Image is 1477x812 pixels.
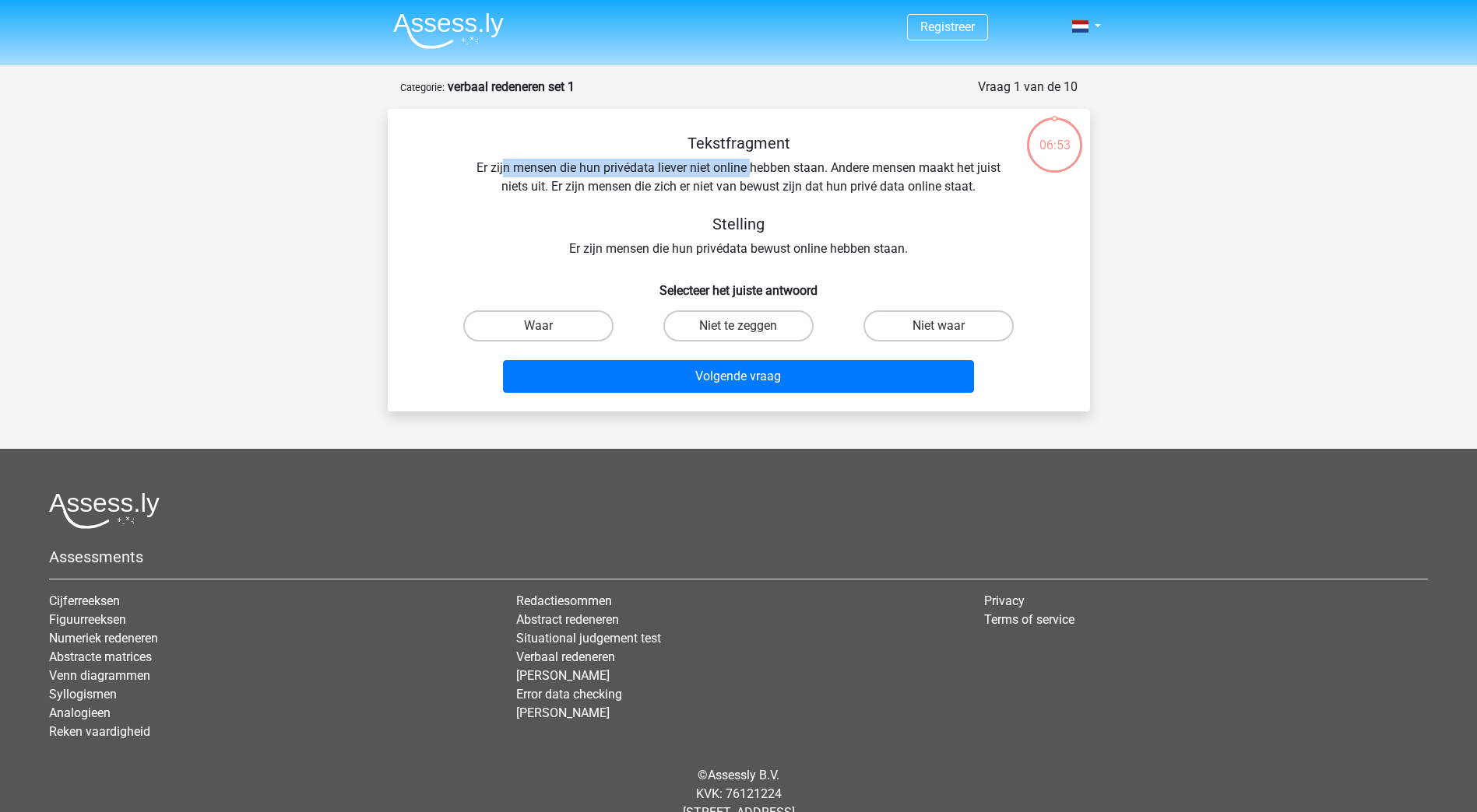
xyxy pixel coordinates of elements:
[49,724,150,739] a: Reken vaardigheid
[516,631,661,646] a: Situational judgement test
[984,612,1074,627] a: Terms of service
[49,593,120,608] a: Cijferreeksen
[393,12,504,49] img: Assessly
[413,134,1065,258] div: Er zijn mensen die hun privédata liever niet online hebben staan. Andere mensen maakt het juist n...
[49,631,158,646] a: Numeriek redeneren
[503,360,974,393] button: Volgende vraag
[978,78,1078,96] div: Vraag 1 van de 10
[516,668,610,683] a: [PERSON_NAME]
[49,492,160,529] img: Assessly logo
[462,134,1015,152] h5: Tekstfragment
[516,705,610,720] a: [PERSON_NAME]
[49,548,1428,566] h5: Assessments
[463,310,614,341] label: Waar
[708,768,779,782] a: Assessly B.V.
[984,593,1025,608] a: Privacy
[400,82,445,93] small: Categorie:
[448,79,575,94] strong: verbaal redeneren set 1
[49,687,117,702] a: Syllogismen
[516,612,619,627] a: Abstract redeneren
[413,271,1065,298] h6: Selecteer het juiste antwoord
[49,705,111,720] a: Analogieen
[663,310,814,341] label: Niet te zeggen
[516,687,622,702] a: Error data checking
[920,19,975,34] a: Registreer
[1025,116,1084,155] div: 06:53
[462,215,1015,233] h5: Stelling
[49,612,126,627] a: Figuurreeksen
[863,310,1014,341] label: Niet waar
[49,649,152,664] a: Abstracte matrices
[516,593,612,608] a: Redactiesommen
[49,668,150,683] a: Venn diagrammen
[516,649,615,664] a: Verbaal redeneren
